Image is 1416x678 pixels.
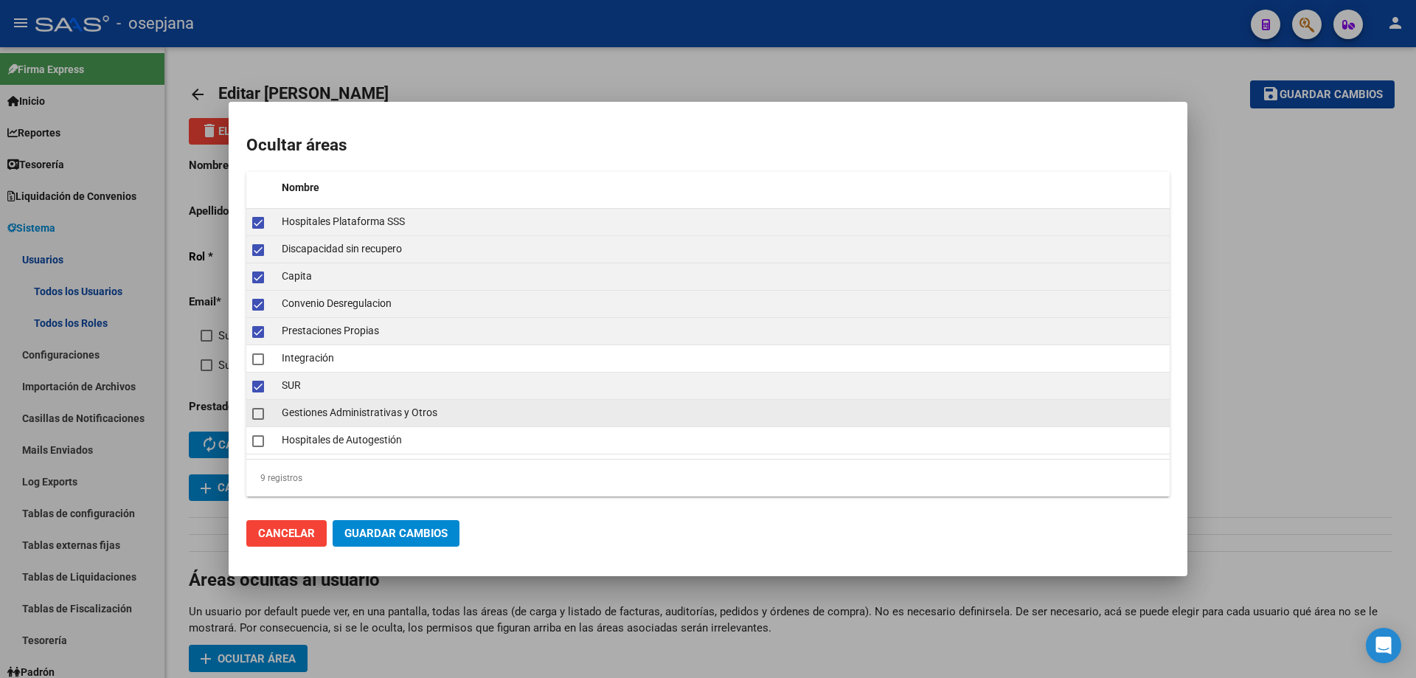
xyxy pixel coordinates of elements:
span: Convenio Desregulacion [282,297,392,309]
datatable-header-cell: Nombre [276,172,1170,204]
div: Open Intercom Messenger [1366,628,1401,663]
span: Nombre [282,181,319,193]
div: 9 registros [246,460,1170,497]
span: Discapacidad sin recupero [282,243,402,255]
span: Gestiones Administrativas y Otros [282,407,437,418]
span: SUR [282,379,301,391]
span: Hospitales Plataforma SSS [282,215,405,227]
span: Hospitales de Autogestión [282,434,402,446]
button: Guardar Cambios [333,520,459,547]
span: Guardar Cambios [344,527,448,540]
span: Cancelar [258,527,315,540]
span: Prestaciones Propias [282,325,379,336]
h2: Ocultar áreas [246,133,1170,158]
button: Cancelar [246,520,327,547]
span: Integración [282,352,334,364]
span: Capita [282,270,312,282]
